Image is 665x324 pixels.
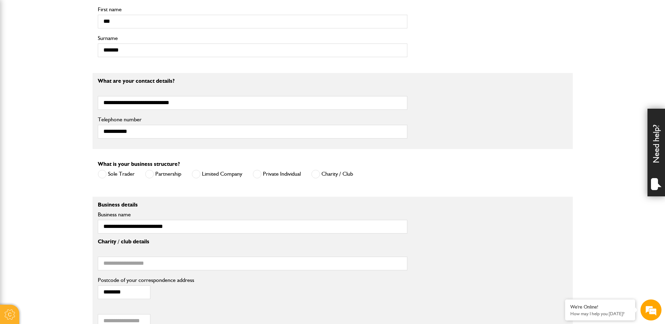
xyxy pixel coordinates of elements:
label: First name [98,7,407,12]
label: Limited Company [192,170,242,178]
label: Sole Trader [98,170,135,178]
label: Postcode of your correspondence address [98,277,205,283]
label: Charity / Club [311,170,353,178]
label: Business name [98,212,407,217]
label: What is your business structure? [98,161,180,167]
p: How may I help you today? [570,311,630,316]
p: Business details [98,202,407,208]
div: We're Online! [570,304,630,310]
label: Telephone number [98,117,407,122]
label: Partnership [145,170,181,178]
label: Private Individual [253,170,301,178]
p: Charity / club details [98,239,407,244]
label: Surname [98,35,407,41]
p: What are your contact details? [98,78,407,84]
div: Need help? [647,109,665,196]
